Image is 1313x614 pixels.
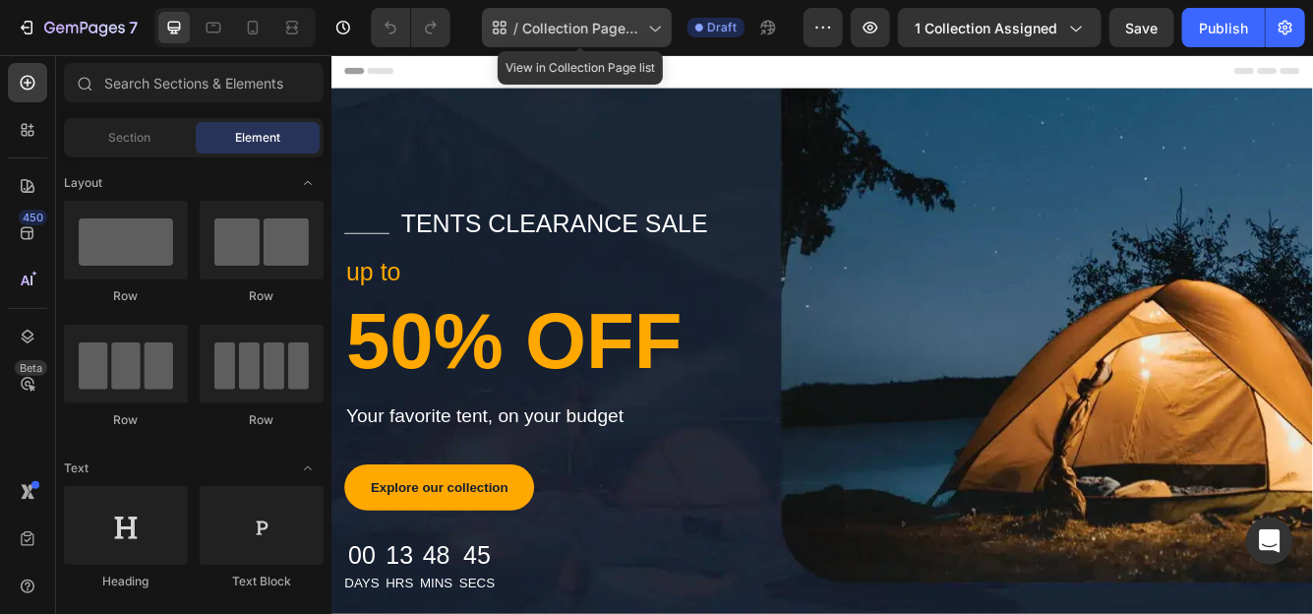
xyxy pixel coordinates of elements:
[64,573,188,590] div: Heading
[64,63,324,102] input: Search Sections & Elements
[1109,8,1174,47] button: Save
[292,453,324,484] span: Toggle open
[292,167,324,199] span: Toggle open
[64,411,188,429] div: Row
[109,129,151,147] span: Section
[1182,8,1265,47] button: Publish
[898,8,1102,47] button: 1 collection assigned
[1246,518,1293,565] div: Open Intercom Messenger
[8,8,147,47] button: 7
[235,129,280,147] span: Element
[1199,18,1248,38] div: Publish
[1126,20,1159,36] span: Save
[522,18,640,38] span: Collection Page PU Nylon
[64,174,102,192] span: Layout
[64,460,89,477] span: Text
[707,19,737,36] span: Draft
[19,210,47,225] div: 450
[200,573,324,590] div: Text Block
[513,18,518,38] span: /
[200,411,324,429] div: Row
[915,18,1057,38] span: 1 collection assigned
[371,8,450,47] div: Undo/Redo
[64,287,188,305] div: Row
[15,360,47,376] div: Beta
[200,287,324,305] div: Row
[129,16,138,39] p: 7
